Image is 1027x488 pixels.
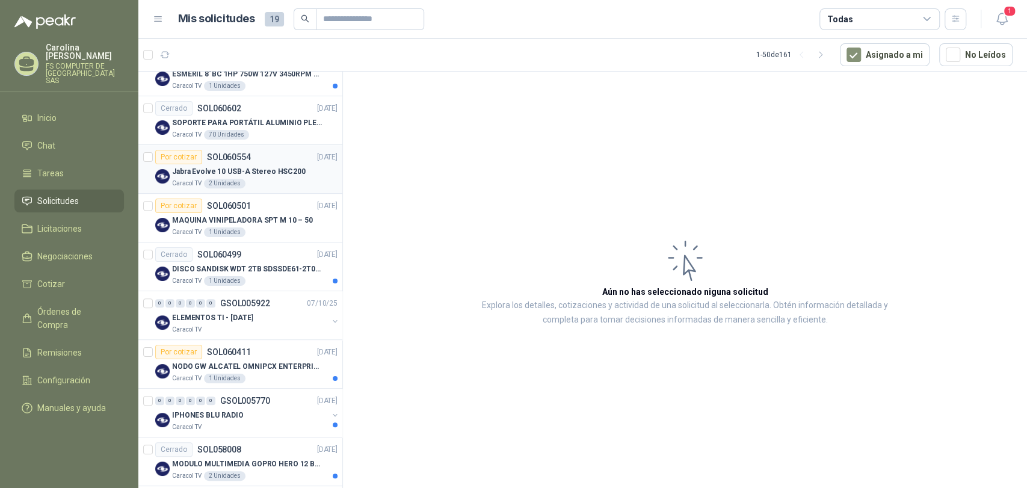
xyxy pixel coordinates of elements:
div: Cerrado [155,101,193,116]
p: SOL060554 [207,153,251,161]
img: Company Logo [155,364,170,378]
p: Caracol TV [172,227,202,237]
div: 2 Unidades [204,471,245,481]
div: Por cotizar [155,150,202,164]
div: 1 Unidades [204,374,245,383]
h3: Aún no has seleccionado niguna solicitud [602,285,768,298]
div: 0 [196,299,205,307]
img: Company Logo [155,120,170,135]
span: Tareas [37,167,64,180]
p: Caracol TV [172,374,202,383]
p: [DATE] [317,152,338,163]
a: Tareas [14,162,124,185]
p: Caracol TV [172,471,202,481]
img: Company Logo [155,462,170,476]
div: 0 [186,397,195,405]
span: Manuales y ayuda [37,401,106,415]
span: 1 [1003,5,1016,17]
p: [DATE] [317,395,338,407]
p: [DATE] [317,200,338,212]
p: SOL060411 [207,348,251,356]
p: Caracol TV [172,130,202,140]
p: Jabra Evolve 10 USB-A Stereo HSC200 [172,166,306,178]
div: 0 [165,397,174,405]
span: Remisiones [37,346,82,359]
a: Manuales y ayuda [14,397,124,419]
p: [DATE] [317,444,338,456]
span: Configuración [37,374,90,387]
div: 0 [155,299,164,307]
div: Cerrado [155,442,193,457]
p: IPHONES BLU RADIO [172,410,244,421]
div: 0 [176,299,185,307]
p: Caracol TV [172,422,202,432]
span: Inicio [37,111,57,125]
p: FS COMPUTER DE [GEOGRAPHIC_DATA] SAS [46,63,124,84]
p: 07/10/25 [307,298,338,309]
p: ELEMENTOS TI - [DATE] [172,312,253,324]
p: NODO GW ALCATEL OMNIPCX ENTERPRISE SIP [172,361,322,372]
a: Remisiones [14,341,124,364]
img: Company Logo [155,413,170,427]
p: [DATE] [317,347,338,358]
div: 2 Unidades [204,179,245,188]
a: Cotizar [14,273,124,295]
p: MODULO MULTIMEDIA GOPRO HERO 12 BLACK [172,459,322,470]
div: 1 Unidades [204,81,245,91]
button: 1 [991,8,1013,30]
div: Todas [827,13,853,26]
a: 0 0 0 0 0 0 GSOL00592207/10/25 Company LogoELEMENTOS TI - [DATE]Caracol TV [155,296,340,335]
div: 1 Unidades [204,276,245,286]
div: 70 Unidades [204,130,249,140]
span: Chat [37,139,55,152]
div: 0 [155,397,164,405]
a: 0 0 0 0 0 0 GSOL005770[DATE] Company LogoIPHONES BLU RADIOCaracol TV [155,394,340,432]
span: Solicitudes [37,194,79,208]
span: Cotizar [37,277,65,291]
div: 1 - 50 de 161 [756,45,830,64]
a: CerradoSOL058008[DATE] Company LogoMODULO MULTIMEDIA GOPRO HERO 12 BLACKCaracol TV2 Unidades [138,437,342,486]
div: 1 Unidades [204,227,245,237]
span: 19 [265,12,284,26]
p: GSOL005770 [220,397,270,405]
a: Solicitudes [14,190,124,212]
p: Caracol TV [172,325,202,335]
p: SOPORTE PARA PORTÁTIL ALUMINIO PLEGABLE VTA [172,117,322,129]
span: search [301,14,309,23]
a: Por cotizarSOL060411[DATE] Company LogoNODO GW ALCATEL OMNIPCX ENTERPRISE SIPCaracol TV1 Unidades [138,340,342,389]
a: Negociaciones [14,245,124,268]
a: Configuración [14,369,124,392]
a: Inicio [14,107,124,129]
a: Por cotizarSOL060554[DATE] Company LogoJabra Evolve 10 USB-A Stereo HSC200Caracol TV2 Unidades [138,145,342,194]
p: SOL060602 [197,104,241,113]
span: Licitaciones [37,222,82,235]
p: Explora los detalles, cotizaciones y actividad de una solicitud al seleccionarla. Obtén informaci... [463,298,907,327]
div: 0 [196,397,205,405]
div: 0 [165,299,174,307]
div: 0 [206,397,215,405]
img: Company Logo [155,72,170,86]
a: Licitaciones [14,217,124,240]
p: SOL060499 [197,250,241,259]
p: GSOL005922 [220,299,270,307]
a: Chat [14,134,124,157]
p: Caracol TV [172,179,202,188]
h1: Mis solicitudes [178,10,255,28]
p: MAQUINA VINIPELADORA SPT M 10 – 50 [172,215,313,226]
span: Negociaciones [37,250,93,263]
a: CerradoSOL060499[DATE] Company LogoDISCO SANDISK WDT 2TB SDSSDE61-2T00-G25Caracol TV1 Unidades [138,242,342,291]
div: Cerrado [155,247,193,262]
a: CerradoSOL060602[DATE] Company LogoSOPORTE PARA PORTÁTIL ALUMINIO PLEGABLE VTACaracol TV70 Unidades [138,96,342,145]
p: SOL058008 [197,445,241,454]
img: Company Logo [155,315,170,330]
p: [DATE] [317,249,338,261]
img: Company Logo [155,267,170,281]
p: ESMERIL 8"BC 1HP 750W 127V 3450RPM URREA [172,69,322,80]
button: Asignado a mi [840,43,930,66]
button: No Leídos [939,43,1013,66]
div: 0 [186,299,195,307]
span: Órdenes de Compra [37,305,113,332]
div: 0 [206,299,215,307]
img: Company Logo [155,218,170,232]
p: Caracol TV [172,276,202,286]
